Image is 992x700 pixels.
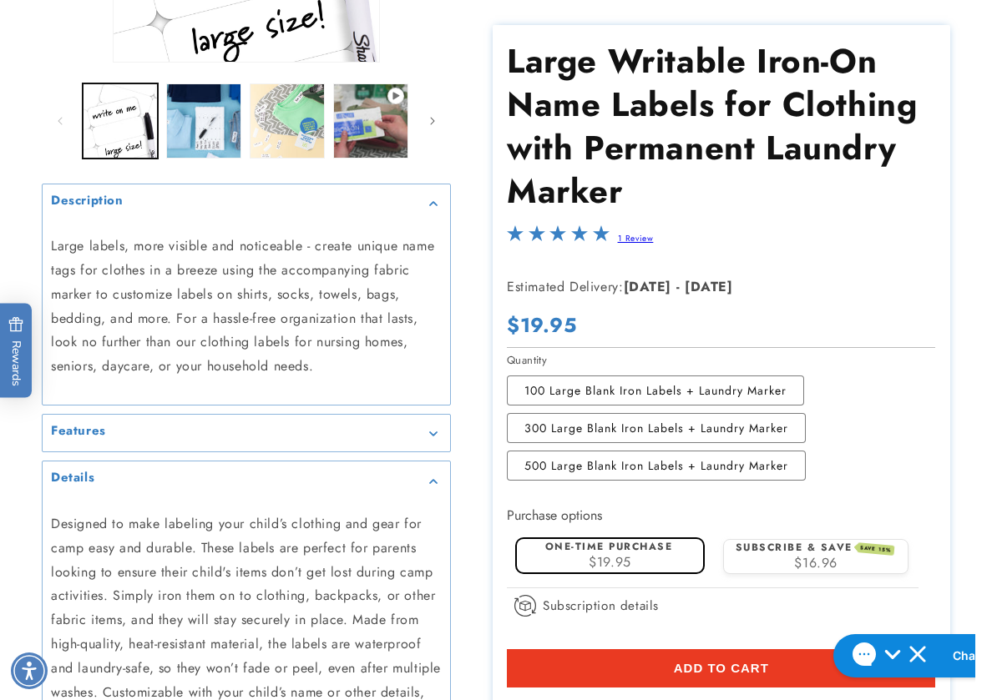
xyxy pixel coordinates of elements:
[51,423,106,440] h2: Features
[43,461,450,499] summary: Details
[414,103,451,139] button: Slide right
[43,415,450,452] summary: Features
[8,316,24,385] span: Rewards
[507,506,602,525] label: Purchase options
[618,233,654,245] a: 1 Review - open in a new tab
[507,451,806,481] label: 500 Large Blank Iron Labels + Laundry Marker
[51,234,442,379] p: Large labels, more visible and noticeable - create unique name tags for clothes in a breeze using...
[507,352,549,369] legend: Quantity
[43,184,450,222] summary: Description
[51,470,94,486] h2: Details
[83,83,158,159] button: Load image 1 in gallery view
[333,83,408,159] button: Play video 1 in gallery view
[507,275,924,300] p: Estimated Delivery:
[545,540,673,555] label: One-time purchase
[685,277,733,296] strong: [DATE]
[51,193,124,209] h2: Description
[543,596,659,616] span: Subscription details
[676,277,681,296] strong: -
[736,541,894,556] label: Subscribe & save
[507,40,935,214] h1: Large Writable Iron-On Name Labels for Clothing with Permanent Laundry Marker
[624,277,672,296] strong: [DATE]
[507,649,935,687] button: Add to cart
[589,552,631,572] span: $19.95
[794,553,838,572] span: $16.96
[507,414,806,444] label: 300 Large Blank Iron Labels + Laundry Marker
[507,310,577,340] span: $19.95
[250,83,325,159] button: Load image 3 in gallery view
[507,376,804,406] label: 100 Large Blank Iron Labels + Laundry Marker
[857,543,894,556] span: SAVE 15%
[42,103,78,139] button: Slide left
[674,661,769,676] span: Add to cart
[11,652,48,689] div: Accessibility Menu
[128,19,199,36] h2: Chat with us
[166,83,241,159] button: Load image 2 in gallery view
[8,6,202,49] button: Gorgias live chat
[825,628,975,683] iframe: Gorgias live chat messenger
[507,230,609,249] span: 5.0-star overall rating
